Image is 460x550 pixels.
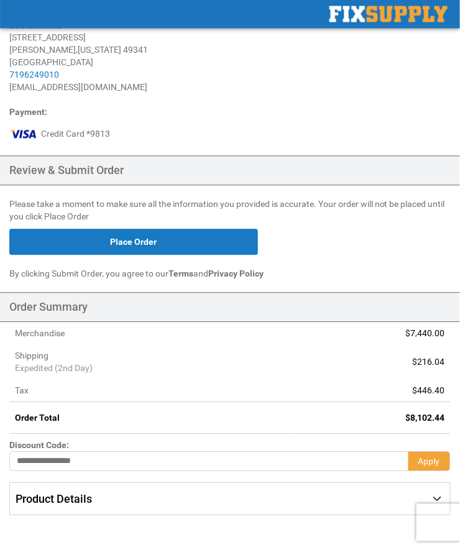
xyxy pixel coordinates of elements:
p: By clicking Submit Order, you agree to our and [9,268,451,280]
a: 7196249010 [9,70,59,80]
span: [EMAIL_ADDRESS][DOMAIN_NAME] [9,83,147,93]
th: Tax [9,380,290,403]
span: Product Details [16,493,92,506]
button: Apply [408,452,451,472]
th: Merchandise [9,323,290,345]
span: Discount Code: [9,441,69,451]
a: store logo [329,6,448,22]
p: Please take a moment to make sure all the information you provided is accurate. Your order will n... [9,198,451,223]
span: $8,102.44 [406,413,445,423]
button: Place Order [9,229,258,255]
strong: Terms [168,269,193,279]
span: Expedited (2nd Day) [15,362,284,375]
span: Shipping [15,351,48,361]
strong: Privacy Policy [208,269,264,279]
div: LUC SAMARD [STREET_ADDRESS] [PERSON_NAME] , 49341 [GEOGRAPHIC_DATA] [9,19,451,81]
span: $216.04 [413,357,445,367]
span: [US_STATE] [78,45,121,55]
span: $7,440.00 [406,329,445,339]
div: Credit Card *9813 [9,125,451,144]
span: Apply [418,457,440,467]
span: $446.40 [413,386,445,396]
strong: Order Total [15,413,60,423]
img: Fix Industrial Supply [329,6,448,22]
span: Payment [9,108,45,117]
img: vi.png [9,125,38,144]
strong: : [9,108,47,117]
